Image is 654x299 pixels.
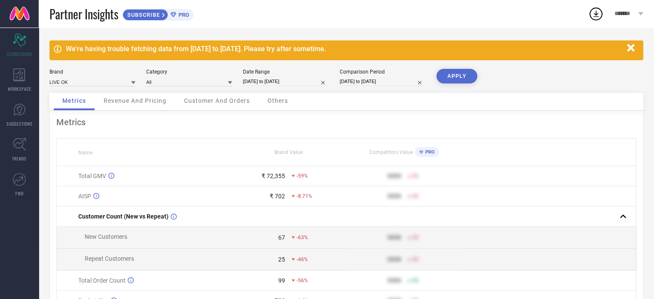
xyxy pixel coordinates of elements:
span: AISP [78,193,91,200]
span: Repeat Customers [85,255,134,262]
button: APPLY [436,69,477,83]
div: 9999 [387,256,401,263]
div: 9999 [387,193,401,200]
span: PRO [423,149,435,155]
span: Others [267,97,288,104]
span: 50 [412,234,418,240]
div: Comparison Period [340,69,426,75]
div: We're having trouble fetching data from [DATE] to [DATE]. Please try after sometime. [66,45,623,53]
a: SUBSCRIBEPRO [123,7,193,21]
span: SCORECARDS [7,51,32,57]
div: Brand [49,69,135,75]
span: SUBSCRIBE [123,12,162,18]
span: Customer Count (New vs Repeat) [78,213,169,220]
div: 67 [278,234,285,241]
div: 9999 [387,277,401,284]
span: Competitors Value [369,149,413,155]
span: 50 [412,256,418,262]
span: Total GMV [78,173,106,179]
div: 99 [278,277,285,284]
span: PRO [176,12,189,18]
input: Select date range [243,77,329,86]
span: Partner Insights [49,5,118,23]
span: TRENDS [12,155,27,162]
input: Select comparison period [340,77,426,86]
span: Customer And Orders [184,97,250,104]
span: -56% [296,277,308,284]
div: Category [146,69,232,75]
span: New Customers [85,233,127,240]
span: Brand Value [274,149,303,155]
span: -63% [296,234,308,240]
span: Metrics [62,97,86,104]
div: ₹ 702 [270,193,285,200]
div: Date Range [243,69,329,75]
span: Name [78,150,92,156]
span: -46% [296,256,308,262]
div: 9999 [387,234,401,241]
span: 50 [412,277,418,284]
span: 50 [412,173,418,179]
div: Open download list [588,6,604,22]
div: ₹ 72,355 [261,173,285,179]
span: -59% [296,173,308,179]
span: Total Order Count [78,277,126,284]
span: FWD [15,190,24,197]
div: Metrics [56,117,636,127]
div: 25 [278,256,285,263]
span: 50 [412,193,418,199]
span: -8.71% [296,193,312,199]
span: WORKSPACE [8,86,31,92]
span: Revenue And Pricing [104,97,166,104]
span: SUGGESTIONS [6,120,33,127]
div: 9999 [387,173,401,179]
